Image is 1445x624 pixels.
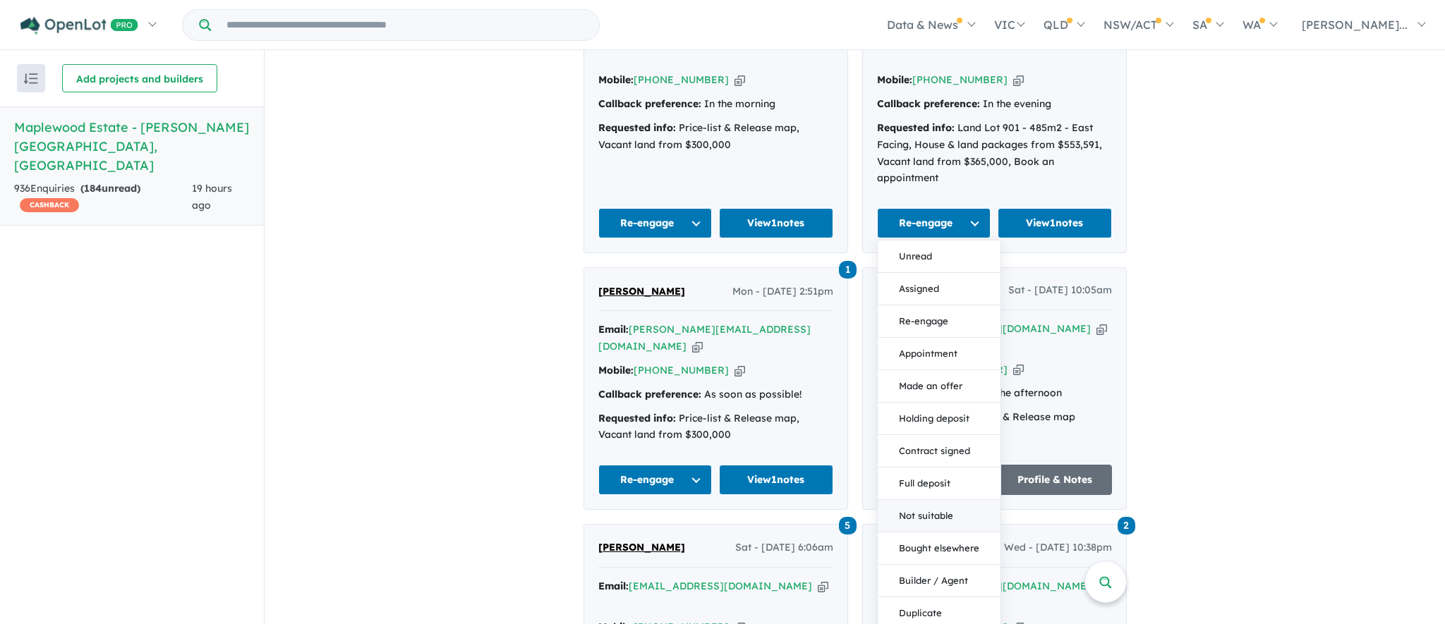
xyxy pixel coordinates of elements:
button: Re-engage [598,208,713,238]
strong: Requested info: [598,412,676,424]
strong: Email: [598,323,629,336]
button: Copy [1013,362,1024,377]
span: [PERSON_NAME]... [1302,18,1408,32]
a: [PHONE_NUMBER] [634,73,729,86]
a: [EMAIL_ADDRESS][DOMAIN_NAME] [629,580,812,592]
a: [PERSON_NAME] [598,283,685,300]
button: Appointment [878,338,1000,370]
strong: Mobile: [598,364,634,377]
span: 19 hours ago [192,182,232,212]
a: 5 [839,515,857,534]
span: Mon - [DATE] 2:51pm [732,283,833,300]
img: Openlot PRO Logo White [20,17,138,35]
button: Copy [692,339,703,354]
button: Copy [734,73,745,87]
a: [PHONE_NUMBER] [912,363,1008,376]
button: Re-engage [877,208,991,238]
button: Copy [1096,322,1107,336]
a: 2 [1118,515,1135,534]
button: Copy [1013,73,1024,87]
strong: Requested info: [598,121,676,134]
strong: Callback preference: [877,97,980,110]
div: In the morning [598,96,833,113]
span: [PERSON_NAME] [598,541,685,553]
div: Price-list & Release map, Vacant land from $300,000 [598,410,833,444]
span: [PERSON_NAME] [598,285,685,298]
a: [PERSON_NAME][EMAIL_ADDRESS][DOMAIN_NAME] [598,323,811,353]
a: [PERSON_NAME] [598,539,685,556]
button: Not suitable [878,500,1000,532]
a: [EMAIL_ADDRESS][DOMAIN_NAME] [907,322,1091,335]
div: Price-list & Release map, Vacant land from $300,000 [598,120,833,154]
a: View1notes [719,465,833,495]
button: Re-engage [598,465,713,495]
span: 1 [839,261,857,279]
span: Sat - [DATE] 10:05am [1008,282,1112,299]
img: sort.svg [24,73,38,84]
button: Assigned [878,273,1000,305]
span: 184 [84,182,102,195]
h5: Maplewood Estate - [PERSON_NAME][GEOGRAPHIC_DATA] , [GEOGRAPHIC_DATA] [14,118,250,175]
a: View1notes [719,208,833,238]
span: Wed - [DATE] 10:38pm [1004,539,1112,556]
button: Bought elsewhere [878,532,1000,565]
button: Contract signed [878,435,1000,467]
button: Unread [878,240,1000,273]
button: Re-engage [878,305,1000,338]
a: Profile & Notes [998,465,1112,495]
button: Builder / Agent [878,565,1000,597]
strong: Email: [598,580,629,592]
button: Copy [734,363,745,378]
div: Land Lot 901 - 485m2 - East Facing, House & land packages from $553,591, Vacant land from $365,00... [877,120,1112,187]
strong: Callback preference: [598,388,701,400]
a: [PHONE_NUMBER] [912,73,1008,86]
span: 5 [839,517,857,534]
a: 1 [839,259,857,278]
strong: Mobile: [598,73,634,86]
div: 936 Enquir ies [14,181,192,214]
button: Copy [818,579,828,594]
strong: ( unread) [80,182,140,195]
a: View1notes [998,208,1112,238]
button: Made an offer [878,370,1000,403]
span: Sat - [DATE] 6:06am [735,539,833,556]
div: In the evening [877,96,1112,113]
input: Try estate name, suburb, builder or developer [214,10,596,40]
button: Full deposit [878,467,1000,500]
strong: Callback preference: [598,97,701,110]
div: As soon as possible! [598,386,833,403]
a: [PHONE_NUMBER] [634,364,729,377]
strong: Requested info: [877,121,955,134]
strong: Mobile: [877,73,912,86]
span: CASHBACK [20,198,79,212]
button: Add projects and builders [62,64,217,92]
button: Holding deposit [878,403,1000,435]
span: 2 [1118,517,1135,534]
